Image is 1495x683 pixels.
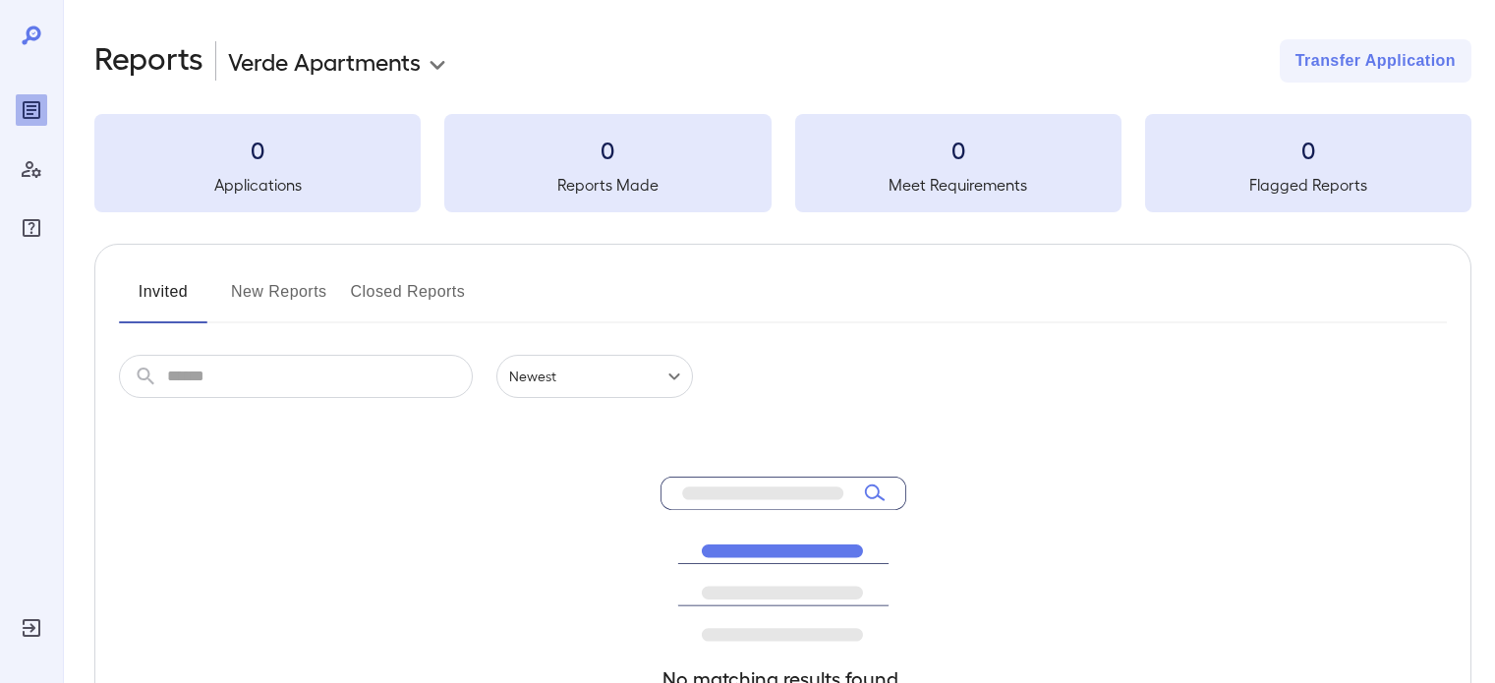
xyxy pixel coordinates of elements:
button: Transfer Application [1280,39,1471,83]
div: Log Out [16,612,47,644]
summary: 0Applications0Reports Made0Meet Requirements0Flagged Reports [94,114,1471,212]
h3: 0 [1145,134,1471,165]
button: Invited [119,276,207,323]
h3: 0 [94,134,421,165]
div: Reports [16,94,47,126]
h5: Flagged Reports [1145,173,1471,197]
h5: Applications [94,173,421,197]
button: New Reports [231,276,327,323]
h5: Meet Requirements [795,173,1121,197]
h3: 0 [795,134,1121,165]
button: Closed Reports [351,276,466,323]
div: FAQ [16,212,47,244]
p: Verde Apartments [228,45,421,77]
h3: 0 [444,134,771,165]
h5: Reports Made [444,173,771,197]
div: Newest [496,355,693,398]
h2: Reports [94,39,203,83]
div: Manage Users [16,153,47,185]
